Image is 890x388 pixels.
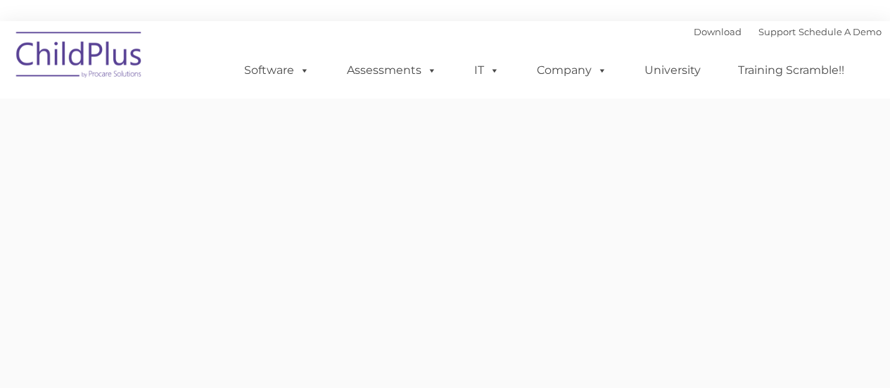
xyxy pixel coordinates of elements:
img: ChildPlus by Procare Solutions [9,22,150,92]
a: Download [694,26,742,37]
font: | [694,26,882,37]
a: IT [460,56,514,85]
a: Software [230,56,324,85]
a: Support [758,26,796,37]
a: University [630,56,715,85]
a: Training Scramble!! [724,56,858,85]
a: Assessments [333,56,451,85]
a: Schedule A Demo [799,26,882,37]
a: Company [523,56,621,85]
